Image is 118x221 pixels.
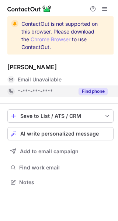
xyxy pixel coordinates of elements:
[18,76,62,83] span: Email Unavailable
[31,36,70,42] a: Chrome Browser
[19,179,111,186] span: Notes
[7,109,114,123] button: save-profile-one-click
[7,4,52,13] img: ContactOut v5.3.10
[20,131,99,137] span: AI write personalized message
[20,148,79,154] span: Add to email campaign
[7,63,57,71] div: [PERSON_NAME]
[7,145,114,158] button: Add to email campaign
[7,177,114,187] button: Notes
[11,20,18,27] img: warning
[7,162,114,173] button: Find work email
[79,88,108,95] button: Reveal Button
[7,127,114,140] button: AI write personalized message
[19,164,111,171] span: Find work email
[21,20,100,51] span: ContactOut is not supported on this browser. Please download the to use ContactOut.
[20,113,101,119] div: Save to List / ATS / CRM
